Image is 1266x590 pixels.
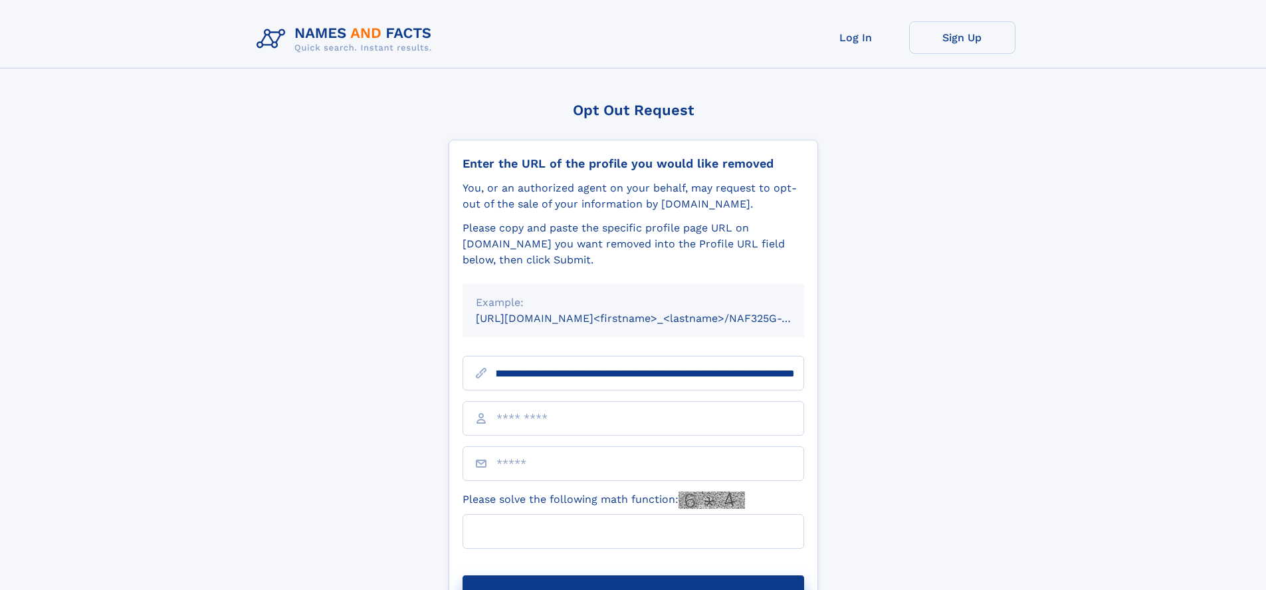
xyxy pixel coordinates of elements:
[251,21,443,57] img: Logo Names and Facts
[463,220,804,268] div: Please copy and paste the specific profile page URL on [DOMAIN_NAME] you want removed into the Pr...
[463,156,804,171] div: Enter the URL of the profile you would like removed
[909,21,1015,54] a: Sign Up
[449,102,818,118] div: Opt Out Request
[476,312,829,325] small: [URL][DOMAIN_NAME]<firstname>_<lastname>/NAF325G-xxxxxxxx
[463,180,804,212] div: You, or an authorized agent on your behalf, may request to opt-out of the sale of your informatio...
[476,295,791,311] div: Example:
[463,492,745,509] label: Please solve the following math function:
[803,21,909,54] a: Log In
